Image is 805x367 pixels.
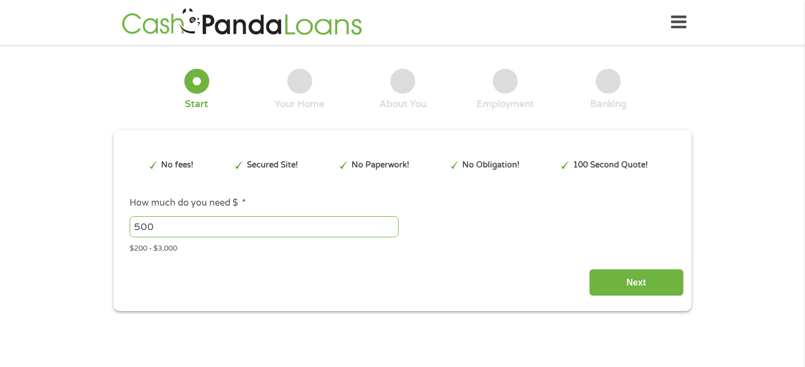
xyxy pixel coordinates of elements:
div: $200 - $3,000 [130,239,675,254]
p: No Obligation! [462,159,519,171]
div: Banking [590,98,627,110]
p: No Paperwork! [352,159,409,171]
div: Your Home [275,98,324,110]
div: About You [379,98,426,110]
input: Next [589,269,684,296]
p: 100 Second Quote! [573,159,648,171]
img: GetLoanNow Logo [118,7,365,38]
label: How much do you need $ [130,197,246,209]
div: Employment [477,98,534,110]
p: No fees! [161,159,193,171]
p: Secured Site! [247,159,298,171]
div: Start [185,98,208,110]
